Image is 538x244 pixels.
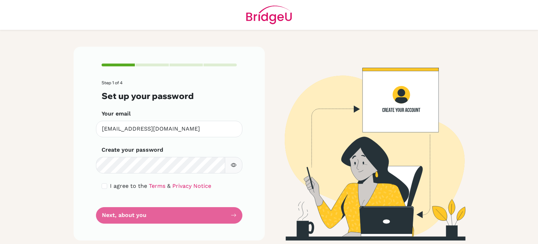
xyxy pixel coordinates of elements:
a: Terms [149,183,165,189]
span: I agree to the [110,183,147,189]
a: Privacy Notice [172,183,211,189]
span: & [167,183,171,189]
span: Step 1 of 4 [102,80,123,85]
h3: Set up your password [102,91,237,101]
input: Insert your email* [96,121,242,137]
label: Your email [102,110,131,118]
label: Create your password [102,146,163,154]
